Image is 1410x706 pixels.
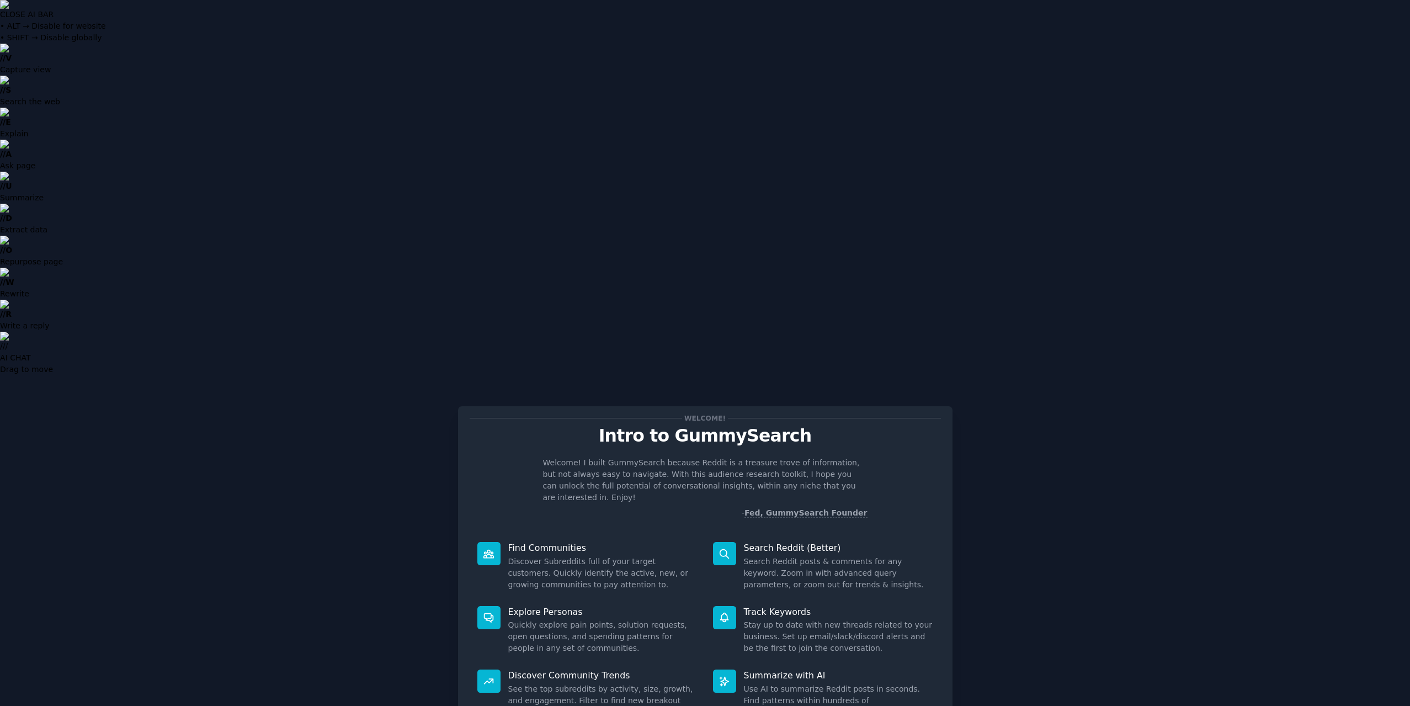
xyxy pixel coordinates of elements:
[744,670,933,681] p: Summarize with AI
[744,606,933,618] p: Track Keywords
[744,556,933,591] dd: Search Reddit posts & comments for any keyword. Zoom in with advanced query parameters, or zoom o...
[744,542,933,554] p: Search Reddit (Better)
[508,619,698,654] dd: Quickly explore pain points, solution requests, open questions, and spending patterns for people ...
[508,556,698,591] dd: Discover Subreddits full of your target customers. Quickly identify the active, new, or growing c...
[508,542,698,554] p: Find Communities
[470,426,941,445] p: Intro to GummySearch
[742,507,868,519] div: -
[744,508,868,518] a: Fed, GummySearch Founder
[744,619,933,654] dd: Stay up to date with new threads related to your business. Set up email/slack/discord alerts and ...
[682,412,727,424] span: Welcome!
[508,606,698,618] p: Explore Personas
[543,457,868,503] p: Welcome! I built GummySearch because Reddit is a treasure trove of information, but not always ea...
[508,670,698,681] p: Discover Community Trends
